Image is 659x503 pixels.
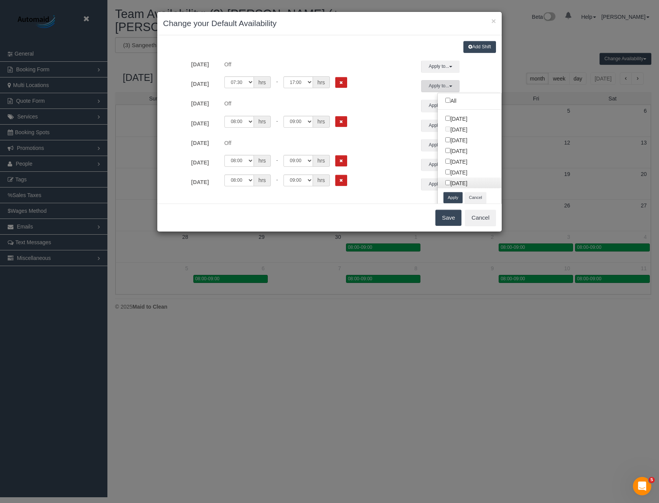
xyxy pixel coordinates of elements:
button: Apply to... [421,80,460,92]
a: [DATE] [438,145,501,156]
span: - [276,157,278,163]
label: [DATE] [191,100,209,107]
a: [DATE] [438,124,501,135]
button: Remove Shift [335,155,347,166]
a: [DATE] [438,156,501,167]
span: 5 [649,477,655,483]
label: [DATE] [191,61,209,68]
button: Add Shift [463,41,496,53]
button: Cancel [465,210,496,226]
iframe: Intercom live chat [633,477,651,495]
span: hrs [254,174,271,186]
button: Apply to... [421,120,460,132]
sui-modal: Change your Default Availability [157,12,502,232]
button: Remove Shift [335,116,347,127]
span: Off [224,100,231,107]
span: hrs [313,76,330,88]
button: Remove Shift [335,77,347,88]
button: Save [435,210,461,226]
button: Apply to... [421,100,460,112]
button: Apply to... [421,159,460,171]
span: - [276,79,278,85]
button: Apply to... [421,139,460,151]
button: Remove Shift [335,175,347,186]
span: hrs [254,155,271,167]
span: hrs [254,116,271,128]
span: hrs [313,116,330,128]
label: [DATE] [191,159,209,166]
label: [DATE] [191,178,209,186]
button: Cancel [465,192,486,203]
span: hrs [313,174,330,186]
button: Apply [443,192,463,203]
button: Apply to... [421,61,460,72]
a: [DATE] [438,113,501,124]
span: Off [224,140,231,146]
span: - [276,118,278,124]
a: [DATE] [438,135,501,145]
a: [DATE] [438,178,501,188]
span: hrs [313,155,330,167]
h3: Change your Default Availability [163,18,496,29]
label: [DATE] [191,139,209,147]
span: - [276,177,278,183]
span: Off [224,61,231,67]
a: All [438,95,501,106]
span: hrs [254,76,271,88]
label: [DATE] [191,80,209,88]
label: [DATE] [191,120,209,127]
button: × [491,17,496,25]
a: [DATE] [438,167,501,178]
button: Apply to... [421,178,460,190]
